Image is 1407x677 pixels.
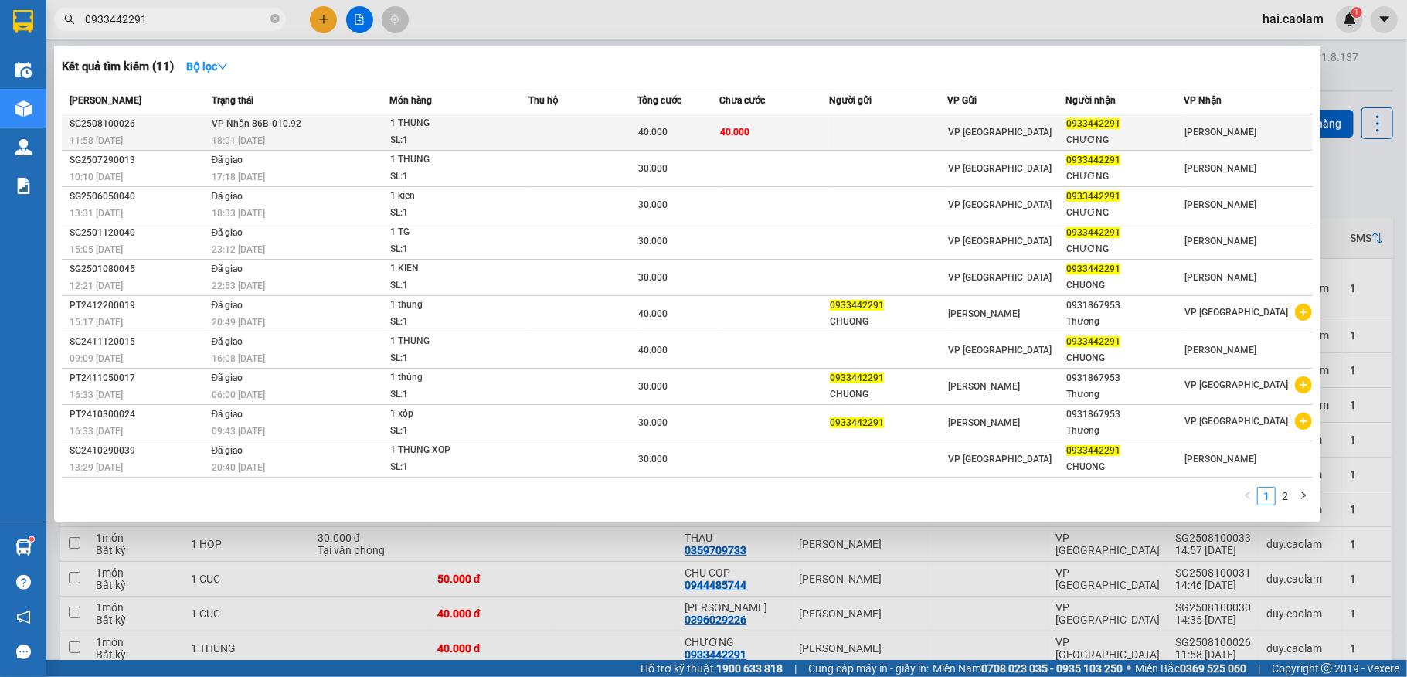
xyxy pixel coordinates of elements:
span: Đã giao [212,227,243,238]
span: notification [16,610,31,624]
div: CHƯƠNG [1066,132,1183,148]
div: SL: 1 [390,350,506,367]
span: 30.000 [638,272,668,283]
div: SL: 1 [390,241,506,258]
span: left [1243,491,1252,500]
span: VP [GEOGRAPHIC_DATA] [948,236,1052,247]
span: close-circle [270,12,280,27]
span: VP [GEOGRAPHIC_DATA] [948,454,1052,464]
div: SG2410290039 [70,443,207,459]
span: 30.000 [638,236,668,247]
span: VP [GEOGRAPHIC_DATA] [1185,307,1289,318]
button: Bộ lọcdown [174,54,240,79]
span: [PERSON_NAME] [1185,345,1257,356]
div: Thương [1066,314,1183,330]
div: SL: 1 [390,277,506,294]
span: 09:09 [DATE] [70,353,123,364]
span: 0933442291 [830,300,884,311]
span: down [217,61,228,72]
span: VP [GEOGRAPHIC_DATA] [948,163,1052,174]
span: [PERSON_NAME] [948,417,1020,428]
span: 30.000 [638,454,668,464]
span: plus-circle [1295,304,1312,321]
div: 1 THUNG [390,151,506,168]
span: 0933442291 [1066,445,1120,456]
span: 13:31 [DATE] [70,208,123,219]
span: 10:10 [DATE] [70,172,123,182]
li: Next Page [1294,487,1313,505]
span: VP [GEOGRAPHIC_DATA] [948,199,1052,210]
span: 0933442291 [1066,336,1120,347]
span: close-circle [270,14,280,23]
div: 0931867953 [1066,407,1183,423]
span: 16:08 [DATE] [212,353,265,364]
div: SG2501080045 [70,261,207,277]
button: left [1239,487,1257,505]
span: 0933442291 [1066,227,1120,238]
span: plus-circle [1295,413,1312,430]
span: 18:33 [DATE] [212,208,265,219]
span: Thu hộ [528,95,558,106]
div: 1 xốp [390,406,506,423]
img: warehouse-icon [15,139,32,155]
span: VP [GEOGRAPHIC_DATA] [1185,416,1289,427]
span: 40.000 [638,308,668,319]
div: SL: 1 [390,205,506,222]
img: logo-vxr [13,10,33,33]
span: VP Nhận [1184,95,1222,106]
span: Đã giao [212,300,243,311]
span: 30.000 [638,163,668,174]
div: CHUONG [1066,459,1183,475]
div: 1 KIEN [390,260,506,277]
div: CHƯƠNG [1066,168,1183,185]
span: message [16,645,31,659]
span: 17:18 [DATE] [212,172,265,182]
sup: 1 [29,537,34,542]
span: Đã giao [212,191,243,202]
span: Đã giao [212,445,243,456]
span: 18:01 [DATE] [212,135,265,146]
span: [PERSON_NAME] [1185,272,1257,283]
span: 12:21 [DATE] [70,281,123,291]
span: Tổng cước [637,95,681,106]
span: 0933442291 [1066,264,1120,274]
div: 1 THUNG [390,115,506,132]
strong: Bộ lọc [186,60,228,73]
span: plus-circle [1295,376,1312,393]
div: CHUONG [1066,277,1183,294]
span: 15:05 [DATE] [70,244,123,255]
div: 1 TG [390,224,506,241]
div: 1 THUNG [390,333,506,350]
span: VP [GEOGRAPHIC_DATA] [948,345,1052,356]
div: SL: 1 [390,132,506,149]
span: Chưa cước [719,95,765,106]
div: SL: 1 [390,314,506,331]
span: 15:17 [DATE] [70,317,123,328]
span: [PERSON_NAME] [1185,199,1257,210]
span: 22:53 [DATE] [212,281,265,291]
span: 20:40 [DATE] [212,462,265,473]
button: right [1294,487,1313,505]
span: 0933442291 [1066,155,1120,165]
div: SL: 1 [390,168,506,185]
h3: Kết quả tìm kiếm ( 11 ) [62,59,174,75]
span: question-circle [16,575,31,590]
li: Previous Page [1239,487,1257,505]
div: 0931867953 [1066,370,1183,386]
span: [PERSON_NAME] [1185,454,1257,464]
span: Đã giao [212,373,243,383]
span: VP [GEOGRAPHIC_DATA] [1185,379,1289,390]
div: 1 thùng [390,369,506,386]
span: VP Gửi [947,95,977,106]
span: Trạng thái [212,95,253,106]
span: VP [GEOGRAPHIC_DATA] [948,272,1052,283]
span: right [1299,491,1308,500]
span: Đã giao [212,409,243,420]
span: Món hàng [389,95,432,106]
div: SG2501120040 [70,225,207,241]
span: Người gửi [829,95,872,106]
div: SL: 1 [390,423,506,440]
div: 1 THUNG XOP [390,442,506,459]
div: CHUONG [830,314,946,330]
span: 40.000 [720,127,749,138]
